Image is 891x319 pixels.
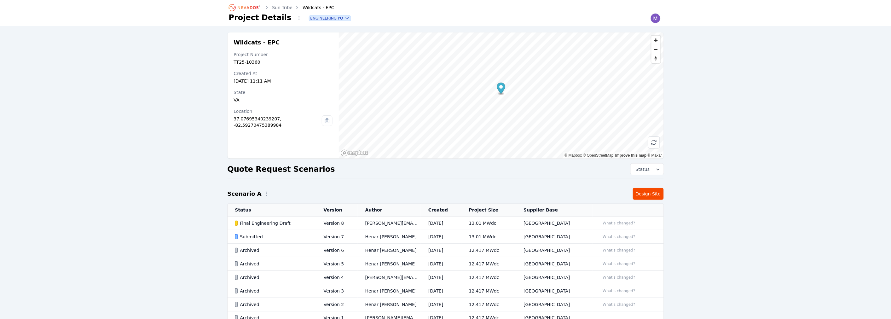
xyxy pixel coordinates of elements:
button: Status [631,164,664,175]
td: [GEOGRAPHIC_DATA] [516,217,593,230]
td: [GEOGRAPHIC_DATA] [516,257,593,271]
div: Archived [235,274,313,281]
a: Improve this map [615,153,646,158]
h2: Wildcats - EPC [234,39,333,46]
div: 37.07695340239207, -82.59270475389984 [234,116,322,128]
div: VA [234,97,333,103]
button: What's changed? [600,220,638,227]
td: [PERSON_NAME][EMAIL_ADDRESS][PERSON_NAME][DOMAIN_NAME] [358,217,421,230]
td: Version 7 [316,230,358,244]
tr: Final Engineering DraftVersion 8[PERSON_NAME][EMAIL_ADDRESS][PERSON_NAME][DOMAIN_NAME][DATE]13.01... [228,217,664,230]
a: Mapbox [565,153,582,158]
div: State [234,89,333,96]
a: Sun Tribe [272,4,293,11]
div: Archived [235,261,313,267]
div: Archived [235,288,313,294]
div: Project Number [234,51,333,58]
th: Version [316,204,358,217]
td: [PERSON_NAME][EMAIL_ADDRESS][PERSON_NAME][DOMAIN_NAME] [358,271,421,284]
a: Maxar [648,153,662,158]
a: OpenStreetMap [583,153,614,158]
div: Archived [235,247,313,253]
td: Version 8 [316,217,358,230]
td: [GEOGRAPHIC_DATA] [516,298,593,311]
td: 12.417 MWdc [461,284,516,298]
td: Version 3 [316,284,358,298]
th: Author [358,204,421,217]
tr: ArchivedVersion 2Henar [PERSON_NAME][DATE]12.417 MWdc[GEOGRAPHIC_DATA]What's changed? [228,298,664,311]
td: [GEOGRAPHIC_DATA] [516,271,593,284]
td: [DATE] [421,298,461,311]
td: Henar [PERSON_NAME] [358,257,421,271]
td: Henar [PERSON_NAME] [358,284,421,298]
td: [DATE] [421,284,461,298]
th: Created [421,204,461,217]
tr: ArchivedVersion 6Henar [PERSON_NAME][DATE]12.417 MWdc[GEOGRAPHIC_DATA]What's changed? [228,244,664,257]
h2: Scenario A [228,189,262,198]
td: [DATE] [421,217,461,230]
div: [DATE] 11:11 AM [234,78,333,84]
div: Final Engineering Draft [235,220,313,226]
td: [GEOGRAPHIC_DATA] [516,230,593,244]
td: [GEOGRAPHIC_DATA] [516,244,593,257]
th: Status [228,204,316,217]
button: What's changed? [600,233,638,240]
td: [DATE] [421,257,461,271]
td: [DATE] [421,244,461,257]
button: What's changed? [600,260,638,267]
a: Design Site [633,188,664,200]
div: Wildcats - EPC [294,4,334,11]
td: 13.01 MWdc [461,217,516,230]
button: Engineering PO [309,16,351,21]
h2: Quote Request Scenarios [228,164,335,174]
h1: Project Details [229,13,292,23]
td: [DATE] [421,271,461,284]
td: 12.417 MWdc [461,244,516,257]
div: Map marker [497,83,506,96]
td: 12.417 MWdc [461,257,516,271]
div: Archived [235,301,313,308]
td: 12.417 MWdc [461,271,516,284]
td: Henar [PERSON_NAME] [358,298,421,311]
button: What's changed? [600,301,638,308]
button: What's changed? [600,274,638,281]
tr: ArchivedVersion 3Henar [PERSON_NAME][DATE]12.417 MWdc[GEOGRAPHIC_DATA]What's changed? [228,284,664,298]
td: Version 2 [316,298,358,311]
div: Created At [234,70,333,77]
button: Zoom out [651,45,661,54]
tr: ArchivedVersion 5Henar [PERSON_NAME][DATE]12.417 MWdc[GEOGRAPHIC_DATA]What's changed? [228,257,664,271]
td: Henar [PERSON_NAME] [358,244,421,257]
td: Version 6 [316,244,358,257]
a: Mapbox homepage [341,149,368,157]
button: What's changed? [600,287,638,294]
td: Henar [PERSON_NAME] [358,230,421,244]
canvas: Map [339,32,663,159]
td: [DATE] [421,230,461,244]
th: Supplier Base [516,204,593,217]
button: Reset bearing to north [651,54,661,63]
td: Version 4 [316,271,358,284]
div: TT25-10360 [234,59,333,65]
button: Zoom in [651,36,661,45]
td: 13.01 MWdc [461,230,516,244]
th: Project Size [461,204,516,217]
td: Version 5 [316,257,358,271]
td: 12.417 MWdc [461,298,516,311]
tr: SubmittedVersion 7Henar [PERSON_NAME][DATE]13.01 MWdc[GEOGRAPHIC_DATA]What's changed? [228,230,664,244]
div: Location [234,108,322,114]
button: What's changed? [600,247,638,254]
td: [GEOGRAPHIC_DATA] [516,284,593,298]
div: Submitted [235,234,313,240]
nav: Breadcrumb [229,3,334,13]
img: Madeline Koldos [651,13,661,23]
tr: ArchivedVersion 4[PERSON_NAME][EMAIL_ADDRESS][PERSON_NAME][DOMAIN_NAME][DATE]12.417 MWdc[GEOGRAPH... [228,271,664,284]
span: Status [633,166,650,172]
